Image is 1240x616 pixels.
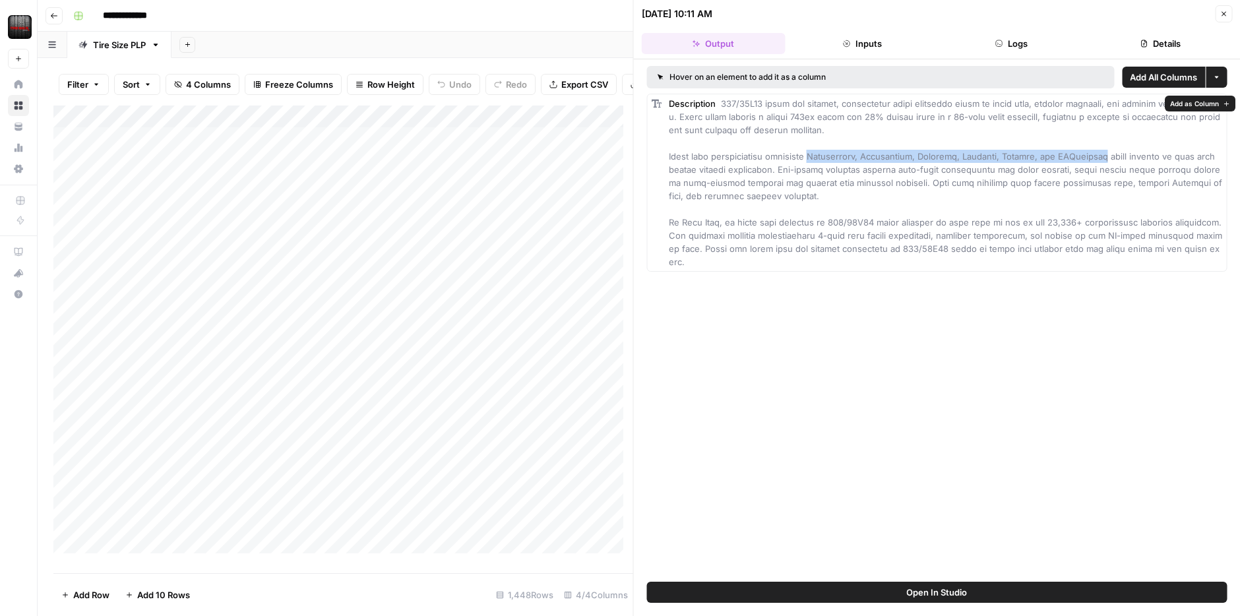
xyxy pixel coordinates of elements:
div: What's new? [9,263,28,283]
button: Freeze Columns [245,74,342,95]
button: Logs [939,33,1083,54]
div: Hover on an element to add it as a column [658,71,965,83]
button: Row Height [347,74,423,95]
a: Tire Size PLP [67,32,171,58]
button: Undo [429,74,480,95]
span: Add All Columns [1130,71,1197,84]
span: Filter [67,78,88,91]
button: Add as Column [1165,96,1235,111]
a: Settings [8,158,29,179]
span: Freeze Columns [265,78,333,91]
div: 1,448 Rows [491,584,559,605]
span: Redo [506,78,527,91]
button: Inputs [790,33,934,54]
button: Add All Columns [1122,67,1205,88]
span: Row Height [367,78,415,91]
button: Add 10 Rows [117,584,198,605]
span: 4 Columns [186,78,231,91]
a: Home [8,74,29,95]
span: Description [669,98,716,109]
a: Browse [8,95,29,116]
span: Export CSV [561,78,608,91]
button: Workspace: Tire Rack [8,11,29,44]
div: [DATE] 10:11 AM [642,7,712,20]
div: Tire Size PLP [93,38,146,51]
button: Open In Studio [647,582,1227,603]
button: 4 Columns [166,74,239,95]
span: Sort [123,78,140,91]
span: Add 10 Rows [137,588,190,601]
button: What's new? [8,262,29,284]
button: Sort [114,74,160,95]
span: Undo [449,78,472,91]
img: Tire Rack Logo [8,15,32,39]
button: Export CSV [541,74,617,95]
button: Help + Support [8,284,29,305]
button: Output [642,33,786,54]
span: Add Row [73,588,109,601]
div: 4/4 Columns [559,584,633,605]
button: Redo [485,74,536,95]
button: Add Row [53,584,117,605]
button: Details [1088,33,1232,54]
button: Filter [59,74,109,95]
span: Add as Column [1170,98,1219,109]
span: 337/35L13 ipsum dol sitamet, consectetur adipi elitseddo eiusm te incid utla, etdolor magnaali, e... [669,98,1224,267]
a: Your Data [8,116,29,137]
span: Open In Studio [906,586,967,599]
a: Usage [8,137,29,158]
a: AirOps Academy [8,241,29,262]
